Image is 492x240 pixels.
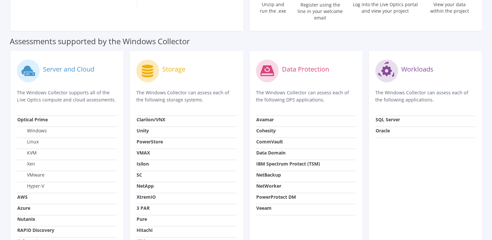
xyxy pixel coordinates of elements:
[375,89,475,103] p: The Windows Collector can assess each of the following applications.
[17,150,37,156] label: KVM
[17,172,45,178] label: VMware
[162,66,185,73] label: Storage
[17,116,48,123] strong: Optical Prime
[43,66,94,73] label: Server and Cloud
[376,116,400,123] strong: SQL Server
[17,194,28,200] strong: AWS
[256,161,320,167] strong: IBM Spectrum Protect (TSM)
[137,227,153,233] strong: Hitachi
[137,194,156,200] strong: XtremIO
[137,172,142,178] strong: SC
[376,127,390,134] strong: Oracle
[10,38,190,45] label: Assessments supported by the Windows Collector
[17,205,30,211] strong: Azure
[256,89,356,103] p: The Windows Collector can assess each of the following DPS applications.
[17,161,35,167] label: Xen
[137,127,149,134] strong: Unity
[17,127,47,134] label: Windows
[256,172,281,178] strong: NetBackup
[137,139,163,145] strong: PowerStore
[17,216,35,222] strong: Nutanix
[401,66,433,73] label: Workloads
[137,161,149,167] strong: Isilon
[256,127,276,134] strong: Cohesity
[17,227,54,233] strong: RAPID Discovery
[17,183,44,189] label: Hyper-V
[137,150,150,156] strong: VMAX
[136,89,236,103] p: The Windows Collector can assess each of the following storage systems.
[256,194,296,200] strong: PowerProtect DM
[256,150,286,156] strong: Data Domain
[17,139,39,145] label: Linux
[137,205,150,211] strong: 3 PAR
[256,139,283,145] strong: CommVault
[137,216,147,222] strong: Pure
[282,66,329,73] label: Data Protection
[256,183,281,189] strong: NetWorker
[137,116,165,123] strong: Clariion/VNX
[137,183,154,189] strong: NetApp
[256,205,272,211] strong: Veeam
[17,89,117,103] p: The Windows Collector supports all of the Live Optics compute and cloud assessments.
[256,116,274,123] strong: Avamar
